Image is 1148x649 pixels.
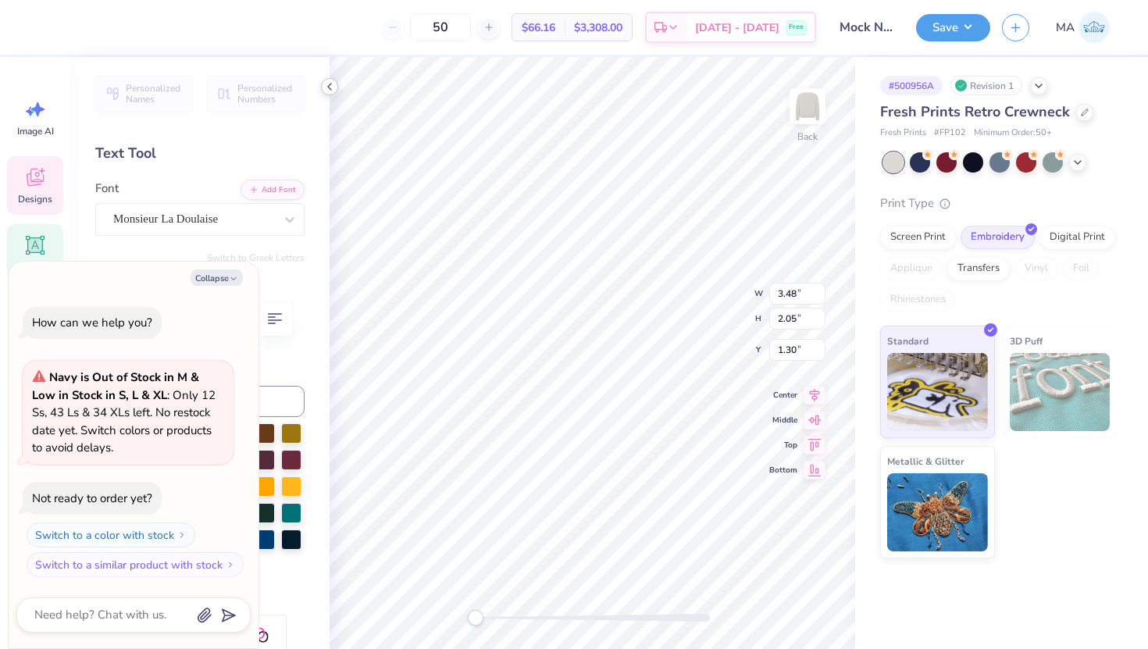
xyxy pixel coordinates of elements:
[880,288,956,312] div: Rhinestones
[934,127,966,140] span: # FP102
[887,473,988,551] img: Metallic & Glitter
[95,143,305,164] div: Text Tool
[95,76,193,112] button: Personalized Names
[32,369,216,455] span: : Only 12 Ss, 43 Ls & 34 XLs left. No restock date yet. Switch colors or products to avoid delays.
[207,76,305,112] button: Personalized Numbers
[789,22,804,33] span: Free
[769,464,797,476] span: Bottom
[27,522,195,547] button: Switch to a color with stock
[1078,12,1110,43] img: Mahitha Anumola
[974,127,1052,140] span: Minimum Order: 50 +
[769,439,797,451] span: Top
[769,389,797,401] span: Center
[207,251,305,264] button: Switch to Greek Letters
[241,180,305,200] button: Add Font
[887,333,929,349] span: Standard
[18,193,52,205] span: Designs
[32,315,152,330] div: How can we help you?
[961,226,1035,249] div: Embroidery
[177,530,187,540] img: Switch to a color with stock
[95,180,119,198] label: Font
[32,369,199,403] strong: Navy is Out of Stock in M & Low in Stock in S, L & XL
[226,560,235,569] img: Switch to a similar product with stock
[522,20,555,36] span: $66.16
[1010,333,1043,349] span: 3D Puff
[880,194,1117,212] div: Print Type
[950,76,1022,95] div: Revision 1
[880,127,926,140] span: Fresh Prints
[1063,257,1100,280] div: Foil
[769,414,797,426] span: Middle
[916,14,990,41] button: Save
[887,353,988,431] img: Standard
[32,490,152,506] div: Not ready to order yet?
[1056,19,1075,37] span: MA
[1010,353,1111,431] img: 3D Puff
[468,610,483,626] div: Accessibility label
[880,226,956,249] div: Screen Print
[237,83,295,105] span: Personalized Numbers
[1014,257,1058,280] div: Vinyl
[191,269,243,286] button: Collapse
[27,552,244,577] button: Switch to a similar product with stock
[880,102,1070,121] span: Fresh Prints Retro Crewneck
[695,20,779,36] span: [DATE] - [DATE]
[797,130,818,144] div: Back
[880,257,943,280] div: Applique
[947,257,1010,280] div: Transfers
[126,83,184,105] span: Personalized Names
[887,453,964,469] span: Metallic & Glitter
[410,13,471,41] input: – –
[880,76,943,95] div: # 500956A
[828,12,904,43] input: Untitled Design
[574,20,622,36] span: $3,308.00
[1039,226,1115,249] div: Digital Print
[1049,12,1117,43] a: MA
[792,91,823,122] img: Back
[17,125,54,137] span: Image AI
